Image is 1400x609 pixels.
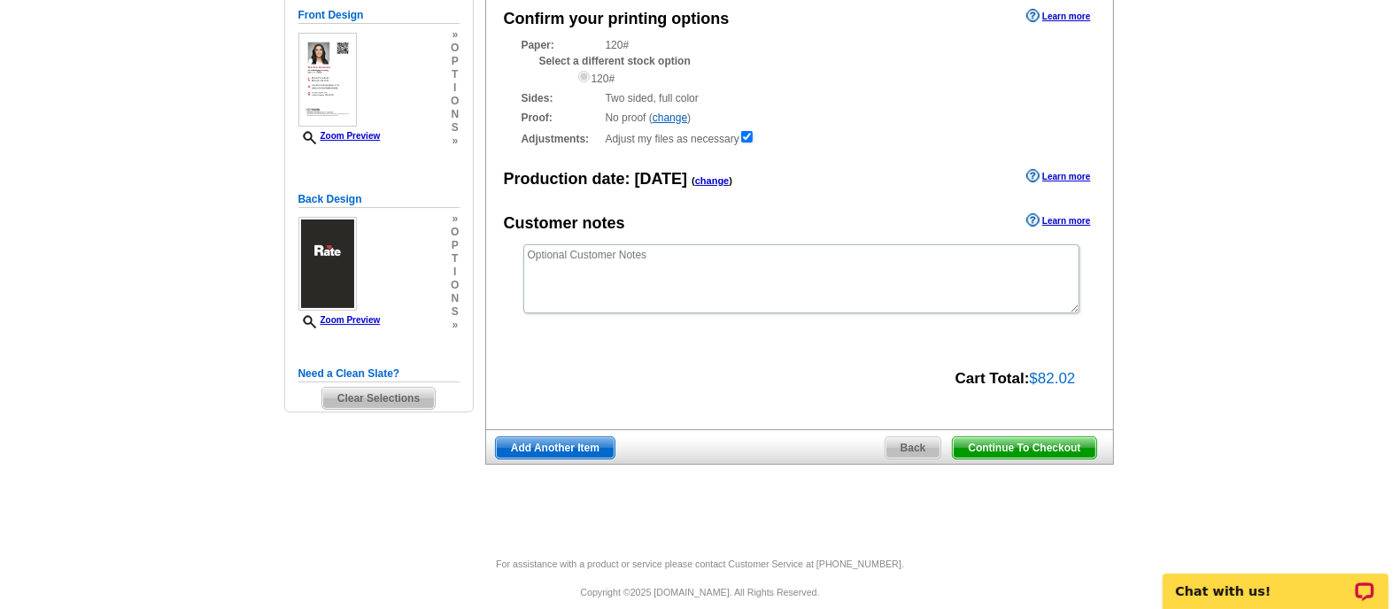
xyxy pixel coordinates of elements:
span: » [451,28,459,42]
strong: Adjustments: [522,131,600,147]
a: Add Another Item [495,436,615,459]
div: Two sided, full color [522,90,1078,106]
a: change [695,175,730,186]
div: Production date: [504,167,733,191]
span: n [451,108,459,121]
span: p [451,55,459,68]
span: » [451,212,459,226]
span: o [451,226,459,239]
span: Add Another Item [496,437,615,459]
img: small-thumb.jpg [298,217,357,311]
strong: Cart Total: [955,370,1030,387]
a: Back [885,436,942,459]
span: » [451,135,459,148]
div: Adjust my files as necessary [522,129,1078,147]
span: p [451,239,459,252]
strong: Paper: [522,37,600,53]
span: s [451,305,459,319]
span: t [451,68,459,81]
div: 120# [576,69,1078,87]
div: No proof ( ) [522,110,1078,126]
span: n [451,292,459,305]
span: Continue To Checkout [953,437,1095,459]
span: o [451,279,459,292]
h5: Front Design [298,7,460,24]
a: Learn more [1026,9,1090,23]
span: » [451,319,459,332]
h5: Need a Clean Slate? [298,366,460,382]
span: i [451,81,459,95]
span: s [451,121,459,135]
a: Zoom Preview [298,131,381,141]
div: Customer notes [504,212,625,235]
span: Back [886,437,941,459]
strong: Select a different stock option [539,55,691,67]
img: small-thumb.jpg [298,33,357,127]
iframe: LiveChat chat widget [1151,553,1400,609]
span: o [451,42,459,55]
span: t [451,252,459,266]
h5: Back Design [298,191,460,208]
span: ( ) [692,175,732,186]
span: [DATE] [635,170,688,188]
a: change [653,112,687,124]
span: $82.02 [1030,370,1076,387]
span: Clear Selections [322,388,435,409]
a: Learn more [1026,213,1090,227]
strong: Proof: [522,110,600,126]
a: Learn more [1026,169,1090,183]
a: Zoom Preview [298,315,381,325]
div: Confirm your printing options [504,7,730,31]
div: 120# [522,37,1078,87]
span: i [451,266,459,279]
strong: Sides: [522,90,600,106]
span: o [451,95,459,108]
